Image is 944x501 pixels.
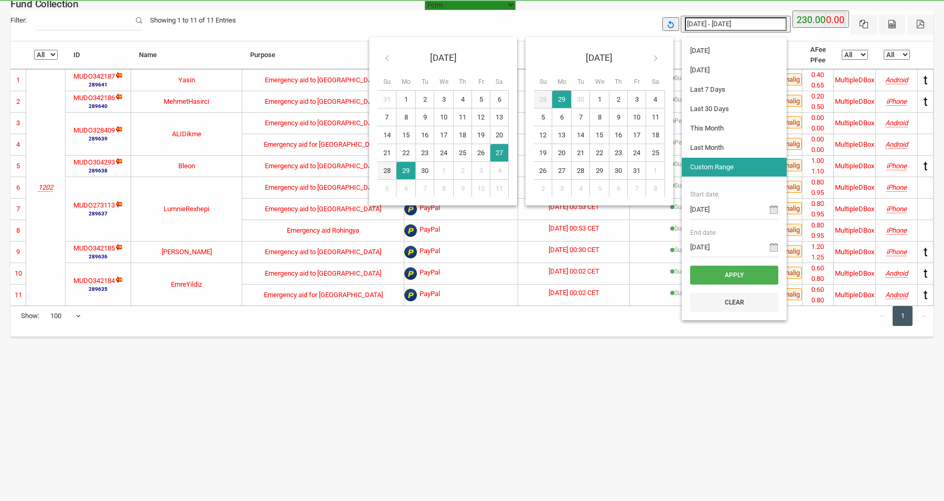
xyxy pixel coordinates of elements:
[534,91,552,108] td: 28
[378,91,396,108] td: 31
[490,180,509,198] td: 11
[10,220,26,241] td: 8
[472,70,490,91] th: Fr
[773,224,802,236] span: Einmalig
[690,228,778,237] span: End date:
[628,126,646,144] td: 17
[572,144,590,162] td: 21
[802,188,833,198] li: 0.95
[10,134,26,155] td: 4
[572,162,590,180] td: 28
[115,276,123,284] img: new-dl.gif
[131,177,242,241] td: LumnieRexhepi
[434,126,454,144] td: 17
[131,112,242,155] td: ALIDikme
[924,245,928,259] span: t
[802,134,833,145] li: 0.00
[572,108,590,126] td: 7
[609,108,628,126] td: 9
[773,267,802,279] span: Einmalig
[682,138,787,157] li: Last Month
[802,102,833,112] li: 0.50
[792,10,849,28] button: 230.000.00
[682,80,787,99] li: Last 7 Days
[50,306,81,326] span: 100
[924,159,928,173] span: t
[893,306,913,326] a: 1
[886,97,907,105] i: Mozilla/5.0 (iPhone; CPU iPhone OS 18_6 like Mac OS X) AppleWebKit/605.1.15 (KHTML, like Gecko) V...
[242,69,404,91] td: Emergency aid to [GEOGRAPHIC_DATA]
[682,119,787,138] li: This Month
[773,202,802,214] span: Einmalig
[773,181,802,193] span: Einmalig
[396,126,416,144] td: 15
[131,155,242,177] td: Bleon
[646,144,665,162] td: 25
[534,180,552,198] td: 2
[131,69,242,91] td: Yasin
[454,91,472,108] td: 4
[434,162,454,180] td: 1
[552,180,572,198] td: 3
[609,162,628,180] td: 30
[242,220,404,241] td: Emergency aid Rohingya
[396,46,490,70] th: [DATE]
[378,180,396,198] td: 5
[835,118,874,128] div: MultipleDBox
[552,144,572,162] td: 20
[590,144,609,162] td: 22
[142,10,244,30] div: Showing 1 to 11 of 11 Entries
[434,144,454,162] td: 24
[434,108,454,126] td: 10
[810,55,826,66] li: PFee
[879,15,905,35] button: CSV
[37,10,142,30] input: Filter:
[572,126,590,144] td: 14
[378,144,396,162] td: 21
[690,190,778,199] span: Start date:
[802,156,833,166] li: 1.00
[242,284,404,306] td: Emergency aid for [GEOGRAPHIC_DATA]
[396,91,416,108] td: 1
[454,108,472,126] td: 11
[10,91,26,112] td: 2
[773,73,802,85] span: Einmalig
[552,70,572,91] th: Mo
[552,46,646,70] th: [DATE]
[773,245,802,257] span: Einmalig
[646,108,665,126] td: 11
[773,159,802,171] span: Einmalig
[682,158,787,177] li: Custom Range
[590,180,609,198] td: 5
[242,155,404,177] td: Emergency aid to [GEOGRAPHIC_DATA]
[628,70,646,91] th: Fr
[115,93,123,101] img: new-dl.gif
[802,231,833,241] li: 0.95
[773,95,802,107] span: Einmalig
[396,180,416,198] td: 6
[851,15,877,35] button: Excel
[454,162,472,180] td: 2
[835,204,874,214] div: MultipleDBox
[242,91,404,112] td: Emergency aid to [GEOGRAPHIC_DATA]
[646,91,665,108] td: 4
[907,15,934,35] button: Pdf
[472,162,490,180] td: 3
[628,180,646,198] td: 7
[73,167,123,175] small: 289638
[73,71,115,82] label: MUDO342187
[10,177,26,198] td: 6
[378,162,396,180] td: 28
[490,144,509,162] td: 27
[802,209,833,220] li: 0.95
[552,126,572,144] td: 13
[131,91,242,112] td: MehmetHasirci
[378,108,396,126] td: 7
[914,306,934,326] a: →
[416,162,434,180] td: 30
[835,96,874,107] div: MultipleDBox
[572,180,590,198] td: 4
[835,182,874,193] div: MultipleDBox
[886,162,907,170] i: Mozilla/5.0 (iPhone; CPU iPhone OS 26_0_0 like Mac OS X) AppleWebKit/605.1.15 (KHTML, like Gecko)...
[396,144,416,162] td: 22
